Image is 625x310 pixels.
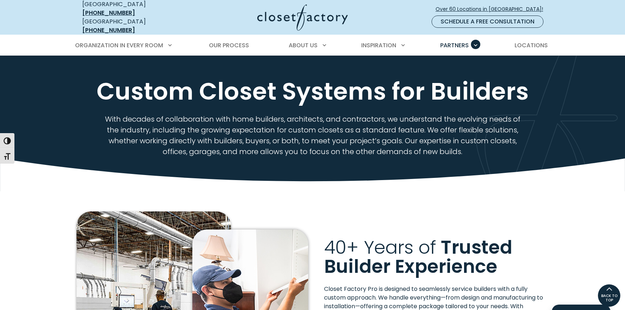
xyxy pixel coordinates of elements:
span: Trusted Builder Experience [324,235,512,279]
span: Partners [440,41,469,49]
h1: Custom Closet Systems for Builders [81,78,544,105]
span: Locations [515,41,548,49]
span: BACK TO TOP [598,294,620,302]
span: Over 60 Locations in [GEOGRAPHIC_DATA]! [436,5,549,13]
a: [PHONE_NUMBER] [82,26,135,34]
span: 40+ Years of [324,235,436,260]
span: Our Process [209,41,249,49]
span: Inspiration [361,41,396,49]
span: About Us [289,41,318,49]
span: Organization in Every Room [75,41,163,49]
nav: Primary Menu [70,35,555,56]
a: [PHONE_NUMBER] [82,9,135,17]
p: With decades of collaboration with home builders, architects, and contractors, we understand the ... [101,114,525,157]
img: Closet Factory Logo [257,4,348,31]
a: Schedule a Free Consultation [432,16,543,28]
a: BACK TO TOP [598,284,621,307]
div: [GEOGRAPHIC_DATA] [82,17,187,35]
a: Over 60 Locations in [GEOGRAPHIC_DATA]! [435,3,549,16]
